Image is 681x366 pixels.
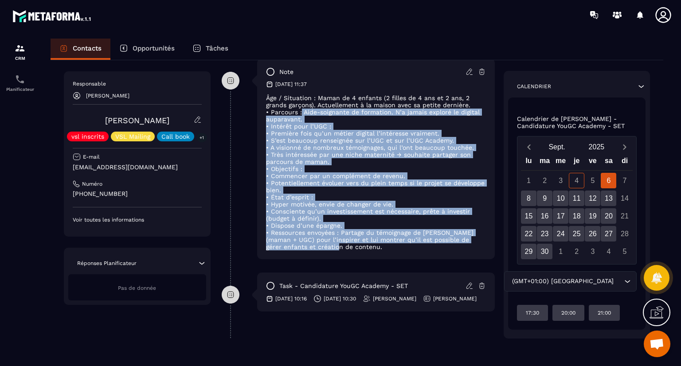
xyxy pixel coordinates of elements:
a: schedulerschedulerPlanificateur [2,67,38,98]
div: 30 [537,244,552,259]
div: 7 [617,173,632,188]
img: scheduler [15,74,25,85]
div: 4 [569,173,584,188]
div: 11 [569,191,584,206]
a: Tâches [184,39,237,60]
p: [PHONE_NUMBER] [73,190,202,198]
div: 14 [617,191,632,206]
div: Calendar days [521,173,633,259]
p: 21:00 [598,309,611,316]
p: [DATE] 10:30 [324,295,356,302]
a: formationformationCRM [2,36,38,67]
p: [DATE] 10:16 [275,295,307,302]
p: 17:30 [526,309,539,316]
p: [DATE] 11:37 [275,81,307,88]
div: 5 [617,244,632,259]
div: 24 [553,226,568,241]
p: • Consciente qu’un investissement est nécessaire, prête à investir (budget à définir). [266,208,486,222]
div: 26 [585,226,600,241]
div: 4 [601,244,616,259]
p: Opportunités [133,44,175,52]
div: lu [521,155,536,170]
div: me [553,155,569,170]
div: 28 [617,226,632,241]
div: 8 [521,191,536,206]
p: Tâches [206,44,228,52]
p: vsl inscrits [71,133,104,140]
p: Voir toutes les informations [73,216,202,223]
div: je [569,155,585,170]
div: 10 [553,191,568,206]
div: 1 [553,244,568,259]
p: E-mail [83,153,100,160]
div: 6 [601,173,616,188]
p: Planificateur [2,87,38,92]
span: Pas de donnée [118,285,156,291]
p: task - Candidature YouGC Academy - SET [279,282,408,290]
p: Call book [161,133,190,140]
a: Ouvrir le chat [644,331,670,357]
p: • Intérêt pour l’UGC : [266,123,486,130]
p: VSL Mailing [115,133,150,140]
p: [PERSON_NAME] [373,295,416,302]
div: 29 [521,244,536,259]
button: Open months overlay [537,139,577,155]
a: Opportunités [110,39,184,60]
div: 5 [585,173,600,188]
div: 3 [553,173,568,188]
div: 16 [537,208,552,224]
p: Âge / Situation : Maman de 4 enfants (2 filles de 4 ans et 2 ans, 2 grands garçons). Actuellement... [266,94,486,109]
p: • Hyper motivée, envie de changer de vie. [266,201,486,208]
div: Search for option [504,271,637,292]
div: 15 [521,208,536,224]
p: CRM [2,56,38,61]
div: ve [585,155,601,170]
p: • Potentiellement évoluer vers du plein temps si le projet se développe bien. [266,179,486,194]
p: [PERSON_NAME] [433,295,477,302]
p: • État d’esprit : [266,194,486,201]
p: [EMAIL_ADDRESS][DOMAIN_NAME] [73,163,202,171]
div: 3 [585,244,600,259]
div: 2 [569,244,584,259]
p: Contacts [73,44,102,52]
span: (GMT+01:00) [GEOGRAPHIC_DATA] [510,276,615,286]
div: 22 [521,226,536,241]
div: 20 [601,208,616,224]
p: note [279,68,294,76]
p: • Parcours : Aide-soignante de formation. N’a jamais exploré le digital auparavant. [266,109,486,123]
p: Numéro [82,180,102,187]
div: ma [537,155,553,170]
p: Calendrier de [PERSON_NAME] - Candidature YouGC Academy - SET [517,115,637,129]
p: Responsable [73,80,202,87]
div: 18 [569,208,584,224]
div: sa [601,155,617,170]
button: Open years overlay [577,139,616,155]
div: 9 [537,191,552,206]
p: • Objectifs : [266,165,486,172]
button: Next month [616,141,633,153]
img: logo [12,8,92,24]
div: 19 [585,208,600,224]
div: di [617,155,633,170]
a: Contacts [51,39,110,60]
button: Previous month [521,141,537,153]
p: • S’est beaucoup renseignée sur l’UGC et sur l’UGC Academy. [266,137,486,144]
img: formation [15,43,25,54]
p: [PERSON_NAME] [86,93,129,99]
div: 25 [569,226,584,241]
p: +1 [196,133,207,142]
a: [PERSON_NAME] [105,116,169,125]
p: • Très intéressée par une niche maternité → souhaite partager son parcours de maman. [266,151,486,165]
p: Calendrier [517,83,551,90]
div: Calendar wrapper [521,155,633,259]
div: 1 [521,173,536,188]
div: 17 [553,208,568,224]
p: • A visionné de nombreux témoignages, qui l’ont beaucoup touchée. [266,144,486,151]
div: 13 [601,191,616,206]
div: 12 [585,191,600,206]
p: Réponses Planificateur [77,260,137,267]
p: 20:00 [561,309,575,316]
p: • Première fois qu’un métier digital l’intéresse vraiment. [266,130,486,137]
div: 27 [601,226,616,241]
p: • Commencer par un complément de revenu. [266,172,486,179]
